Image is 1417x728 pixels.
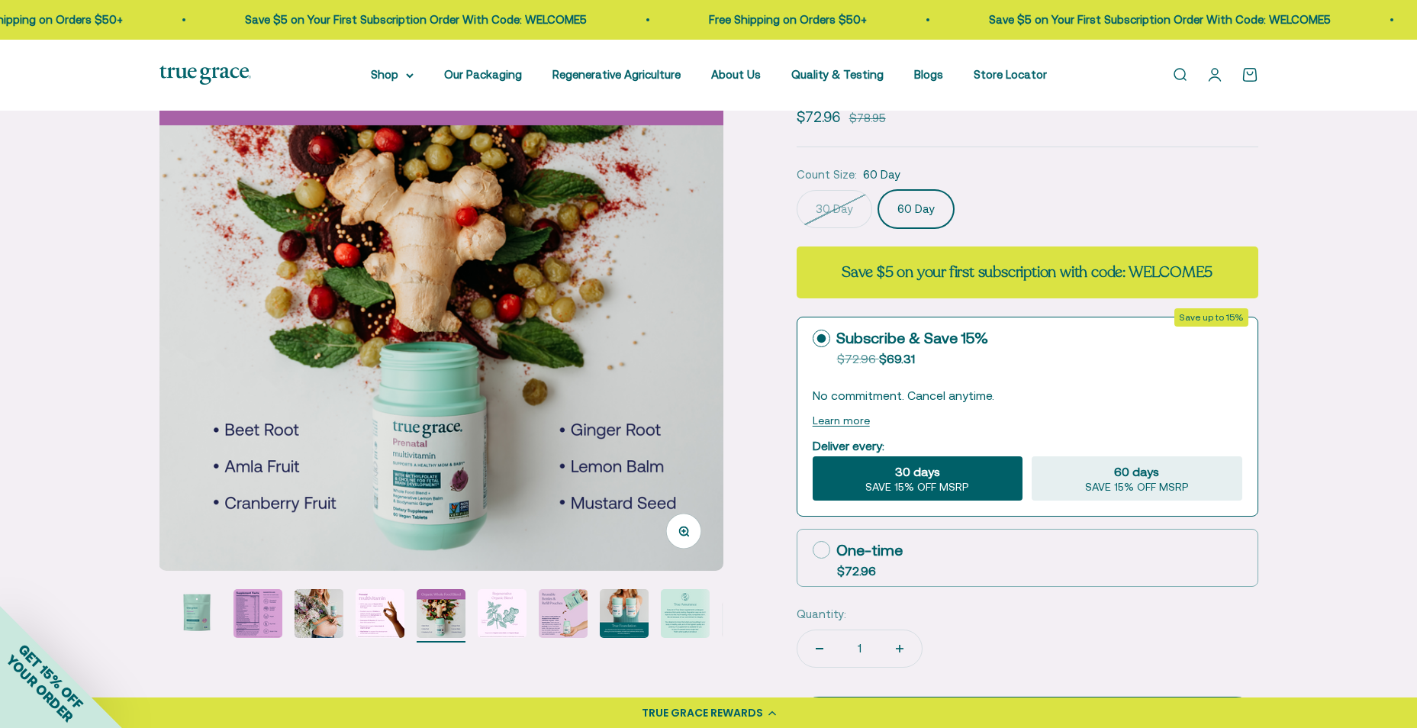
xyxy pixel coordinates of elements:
[295,589,343,638] img: True Grace Prenatal Multivitamin provides an organic whole food blend that includes organic beet ...
[914,68,943,81] a: Blogs
[371,66,414,84] summary: Shop
[797,605,846,623] label: Quantity:
[565,13,723,26] a: Free Shipping on Orders $50+
[878,630,922,667] button: Increase quantity
[101,11,443,29] p: Save $5 on Your First Subscription Order With Code: WELCOME5
[233,589,282,638] img: Prenatal & Postnatal Excellent Choline Source Vegan Soy Free Gluten Free
[849,109,886,127] compare-at-price: $78.95
[642,705,763,721] div: TRUE GRACE REWARDS
[797,630,842,667] button: Decrease quantity
[295,589,343,643] button: Go to item 4
[863,166,900,184] span: 60 Day
[356,589,404,638] img: - 200% daily value of Vitamin D3 for pregnant women - vegan sourced from algae - Excellent source...
[539,589,588,643] button: Go to item 8
[552,68,681,81] a: Regenerative Agriculture
[600,589,649,638] img: Our Prenatal product line provides a robust and comprehensive offering for a true foundation of h...
[722,601,771,643] button: Go to item 11
[797,105,840,128] sale-price: $72.96
[539,589,588,638] img: Our custom-made bottles are designed to be refilled and ultimately recycled - never tossed away. ...
[478,589,527,638] img: Lemon Balm Ginger Regenerative Organic Lemon Balm and Organic Ginger.
[797,166,857,184] legend: Count Size:
[600,589,649,643] button: Go to item 9
[478,589,527,643] button: Go to item 7
[159,7,723,571] img: - Beet Root - Amla Fruit - Cranberry Fruit - Ginger Root - Lemon Balm - Mustard Seed
[172,589,221,638] img: Daily Multivitamin to Support a Healthy Mom & Baby* - For women during pre-conception, pregnancy,...
[417,589,465,643] button: Go to item 6
[661,589,710,643] button: Go to item 10
[15,641,86,712] span: GET 15% OFF
[417,589,465,638] img: - Beet Root - Amla Fruit - Cranberry Fruit - Ginger Root - Lemon Balm - Mustard Seed
[791,68,884,81] a: Quality & Testing
[845,11,1187,29] p: Save $5 on Your First Subscription Order With Code: WELCOME5
[661,589,710,638] img: Every lot of True Grace supplements undergoes extensive third-party testing. Regulation says we d...
[842,262,1213,282] strong: Save $5 on your first subscription with code: WELCOME5
[974,68,1047,81] a: Store Locator
[711,68,761,81] a: About Us
[444,68,522,81] a: Our Packaging
[3,652,76,725] span: YOUR ORDER
[172,589,221,643] button: Go to item 2
[356,589,404,643] button: Go to item 5
[233,589,282,643] button: Go to item 3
